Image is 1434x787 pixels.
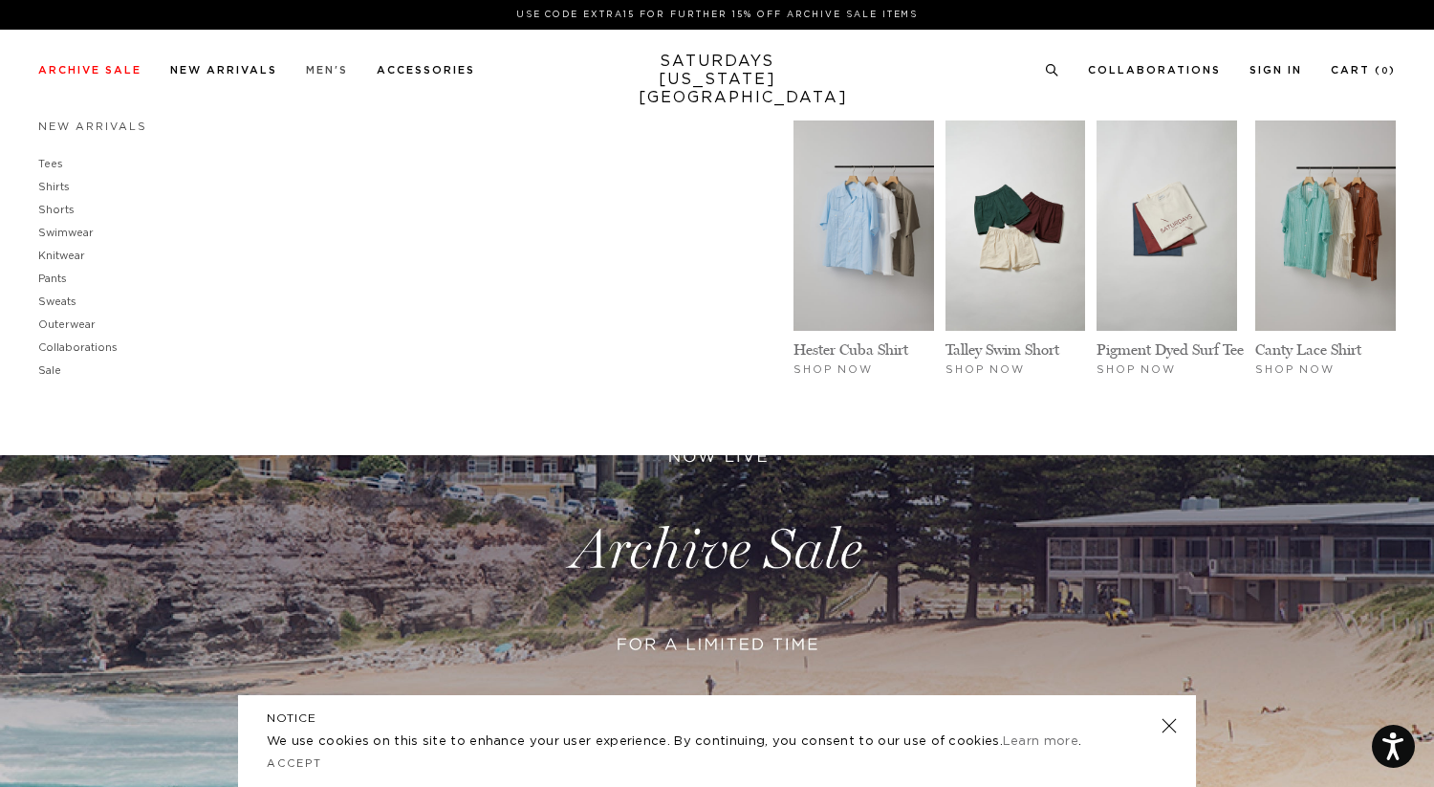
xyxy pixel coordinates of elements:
a: Sale [38,365,61,376]
p: Use Code EXTRA15 for Further 15% Off Archive Sale Items [46,8,1388,22]
a: Archive Sale [38,65,141,76]
a: Canty Lace Shirt [1255,340,1361,359]
a: New Arrivals [170,65,277,76]
a: Accessories [377,65,475,76]
a: Talley Swim Short [945,340,1059,359]
h5: NOTICE [267,710,1167,727]
a: SATURDAYS[US_STATE][GEOGRAPHIC_DATA] [639,53,796,107]
a: Pigment Dyed Surf Tee [1097,340,1244,359]
a: New Arrivals [38,121,147,132]
a: Men's [306,65,348,76]
a: Shirts [38,182,70,192]
p: We use cookies on this site to enhance your user experience. By continuing, you consent to our us... [267,732,1099,752]
a: Collaborations [38,342,118,353]
a: Knitwear [38,251,85,261]
a: Hester Cuba Shirt [793,340,908,359]
a: Sweats [38,296,76,307]
a: Swimwear [38,228,94,238]
a: Shorts [38,205,75,215]
a: Pants [38,273,67,284]
a: Sign In [1249,65,1302,76]
a: Cart (0) [1331,65,1396,76]
a: Learn more [1003,735,1078,748]
a: Outerwear [38,319,96,330]
a: Accept [267,758,322,769]
small: 0 [1381,67,1389,76]
a: Tees [38,159,63,169]
a: Collaborations [1088,65,1221,76]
